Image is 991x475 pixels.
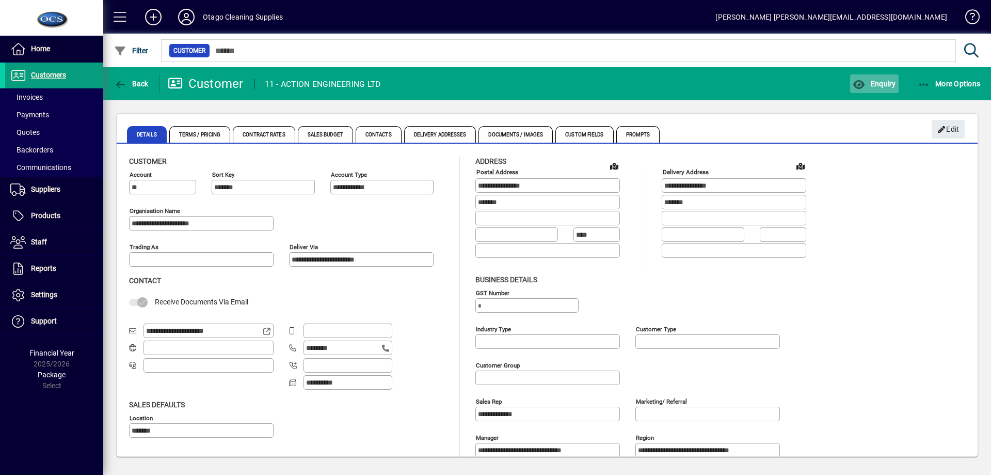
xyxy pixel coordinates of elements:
[233,126,295,143] span: Contract Rates
[5,229,103,255] a: Staff
[476,289,509,296] mat-label: GST Number
[10,111,49,119] span: Payments
[31,238,47,246] span: Staff
[31,290,57,299] span: Settings
[331,171,367,178] mat-label: Account Type
[298,126,353,143] span: Sales Budget
[5,36,103,62] a: Home
[476,361,520,369] mat-label: Customer group
[715,9,947,25] div: [PERSON_NAME] [PERSON_NAME][EMAIL_ADDRESS][DOMAIN_NAME]
[937,121,960,138] span: Edit
[212,171,234,178] mat-label: Sort key
[114,80,149,88] span: Back
[5,309,103,334] a: Support
[932,120,965,139] button: Edit
[29,349,74,357] span: Financial Year
[915,74,983,93] button: More Options
[127,126,167,143] span: Details
[130,171,152,178] mat-label: Account
[170,8,203,26] button: Profile
[476,325,511,332] mat-label: Industry type
[38,371,66,379] span: Package
[475,157,506,165] span: Address
[853,80,896,88] span: Enquiry
[5,106,103,124] a: Payments
[10,128,40,136] span: Quotes
[5,177,103,203] a: Suppliers
[137,8,170,26] button: Add
[5,203,103,229] a: Products
[636,397,687,405] mat-label: Marketing/ Referral
[130,414,153,421] mat-label: Location
[5,256,103,282] a: Reports
[114,47,149,55] span: Filter
[173,45,205,56] span: Customer
[31,185,60,193] span: Suppliers
[356,126,402,143] span: Contacts
[130,207,180,214] mat-label: Organisation name
[957,2,978,36] a: Knowledge Base
[31,264,56,272] span: Reports
[203,9,283,25] div: Otago Cleaning Supplies
[5,88,103,106] a: Invoices
[475,275,537,284] span: Business details
[168,75,244,92] div: Customer
[290,243,318,251] mat-label: Deliver via
[5,124,103,141] a: Quotes
[129,157,167,165] span: Customer
[10,163,71,172] span: Communications
[404,126,476,143] span: Delivery Addresses
[5,282,103,308] a: Settings
[31,71,66,79] span: Customers
[103,74,160,93] app-page-header-button: Back
[31,211,60,220] span: Products
[918,80,981,88] span: More Options
[616,126,660,143] span: Prompts
[129,277,161,285] span: Contact
[155,298,248,306] span: Receive Documents Via Email
[792,158,809,174] a: View on map
[476,434,499,441] mat-label: Manager
[130,243,158,251] mat-label: Trading as
[5,141,103,159] a: Backorders
[265,76,381,93] div: 11 - ACTION ENGINEERING LTD
[606,158,622,174] a: View on map
[5,159,103,176] a: Communications
[111,74,151,93] button: Back
[10,146,53,154] span: Backorders
[10,93,43,101] span: Invoices
[850,74,898,93] button: Enquiry
[31,44,50,53] span: Home
[555,126,613,143] span: Custom Fields
[129,401,185,409] span: Sales defaults
[636,434,654,441] mat-label: Region
[478,126,553,143] span: Documents / Images
[31,317,57,325] span: Support
[111,41,151,60] button: Filter
[636,325,676,332] mat-label: Customer type
[476,397,502,405] mat-label: Sales rep
[169,126,231,143] span: Terms / Pricing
